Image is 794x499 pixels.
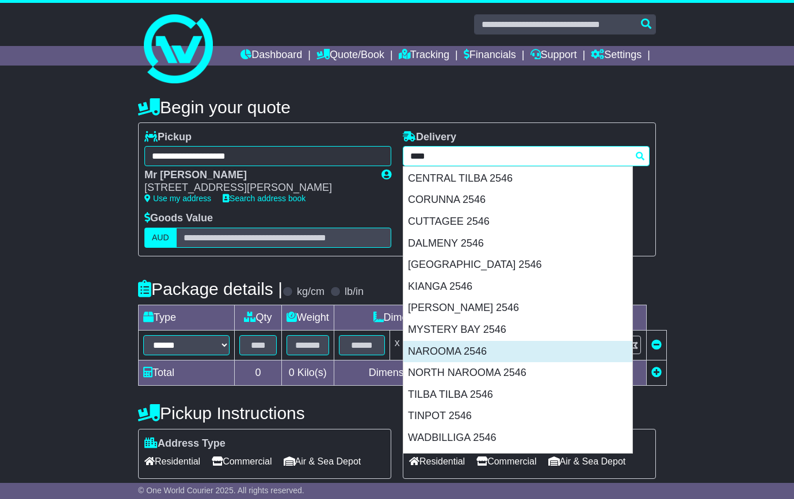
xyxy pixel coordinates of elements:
div: [GEOGRAPHIC_DATA] 2546 [403,449,632,471]
span: © One World Courier 2025. All rights reserved. [138,486,304,495]
label: kg/cm [297,286,325,298]
div: CENTRAL TILBA 2546 [403,168,632,190]
a: Financials [464,46,516,66]
td: Total [139,360,235,385]
a: Use my address [144,194,211,203]
span: Residential [144,452,200,470]
a: Dashboard [241,46,302,66]
div: NORTH NAROOMA 2546 [403,362,632,384]
td: Dimensions (L x W x H) [334,305,531,330]
label: AUD [144,228,177,248]
div: MYSTERY BAY 2546 [403,319,632,341]
td: Weight [282,305,334,330]
div: TINPOT 2546 [403,405,632,427]
div: Mr [PERSON_NAME] [144,169,370,182]
label: Address Type [144,437,226,450]
label: Pickup [144,131,192,144]
div: [GEOGRAPHIC_DATA] 2546 [403,254,632,276]
span: Residential [409,452,465,470]
span: Air & Sea Depot [548,452,626,470]
td: Qty [235,305,282,330]
div: [PERSON_NAME] 2546 [403,297,632,319]
td: Type [139,305,235,330]
a: Search address book [223,194,306,203]
a: Remove this item [651,339,662,351]
a: Add new item [651,367,662,378]
a: Quote/Book [316,46,384,66]
label: Delivery [403,131,456,144]
td: Kilo(s) [282,360,334,385]
h4: Package details | [138,279,283,298]
div: TILBA TILBA 2546 [403,384,632,406]
div: [STREET_ADDRESS][PERSON_NAME] [144,182,370,194]
div: NAROOMA 2546 [403,341,632,363]
span: Commercial [212,452,272,470]
div: CORUNNA 2546 [403,189,632,211]
div: CUTTAGEE 2546 [403,211,632,233]
span: 0 [289,367,295,378]
a: Settings [591,46,642,66]
a: Support [530,46,577,66]
div: WADBILLIGA 2546 [403,427,632,449]
typeahead: Please provide city [403,146,650,166]
h4: Pickup Instructions [138,404,391,423]
label: Goods Value [144,212,213,225]
h4: Begin your quote [138,98,656,117]
div: KIANGA 2546 [403,276,632,298]
span: Air & Sea Depot [284,452,361,470]
span: Commercial [476,452,536,470]
td: Dimensions in Centimetre(s) [334,360,531,385]
td: 0 [235,360,282,385]
td: x [390,330,404,360]
div: DALMENY 2546 [403,233,632,255]
a: Tracking [399,46,449,66]
label: lb/in [345,286,364,298]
